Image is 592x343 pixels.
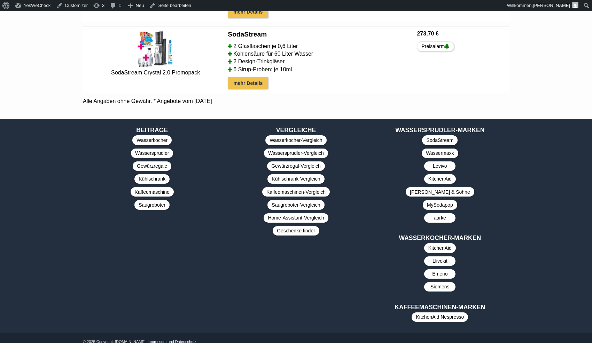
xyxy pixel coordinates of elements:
[412,312,468,322] a: KitchenAid Nespresso
[228,77,268,89] a: mehr Details
[424,213,455,223] a: aarke
[417,30,506,38] h6: 273,70 €
[264,149,328,158] a: Wassersprudler-Vergleich
[267,161,325,171] a: Gewürzregal-Vergleich
[273,226,319,236] a: Geschenke finder
[422,149,458,158] a: Wassermaxx
[228,30,267,39] h4: SodaStream
[371,303,509,311] h5: Kaffeemaschinen-Marken
[137,30,175,68] img: SodaStream Wassersprudler
[424,282,455,292] a: Siemens
[86,70,225,76] div: SodaStream Crystal 2.0 Promopack
[371,126,509,134] h5: Wassersprudler-Marken
[233,58,285,65] span: 2 Design-Trinkgläser
[132,135,172,145] a: Wasserkocher
[264,213,328,223] a: Home-Assistant-Vergleich
[233,42,298,50] span: 2 Glasflaschen je 0,6 Liter
[227,126,365,134] h5: Vergleiche
[83,97,509,105] div: Alle Angaben ohne Gewähr. * Angebote vom [DATE]
[133,161,171,171] a: Gewürzregale
[233,50,313,58] span: Kohlensäure für 60 Liter Wasser
[267,174,324,184] a: Kühlschrank-Vergleich
[267,200,324,209] a: Saugroboter-Vergleich
[233,66,292,73] span: 6 Sirup-Proben: je 10ml
[371,234,509,242] h5: Wasserkocher-Marken
[228,30,411,40] a: SodaStream
[424,243,456,253] a: KitchenAid
[83,126,221,134] h5: Beiträge
[423,200,457,209] a: MySodapop
[228,6,268,18] a: mehr Details
[422,135,458,145] a: SodaStream
[406,187,474,197] a: [PERSON_NAME] & Söhne
[134,200,170,209] a: Saugroboter
[417,41,454,51] a: Preisalarm
[424,174,456,184] a: KitchenAid
[262,187,330,197] a: Kaffeemaschinen-Vergleich
[86,30,225,76] a: SodaStream Crystal 2.0 Promopack
[424,256,455,266] a: Llivekit
[134,174,170,184] a: Kühlschrank
[131,149,173,158] a: Wassersprudler
[424,161,455,171] a: Levivo
[533,3,570,8] span: [PERSON_NAME]
[265,135,326,145] a: Wasserkocher-Vergleich
[424,269,455,279] a: Emerio
[131,187,174,197] a: Kaffeemaschine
